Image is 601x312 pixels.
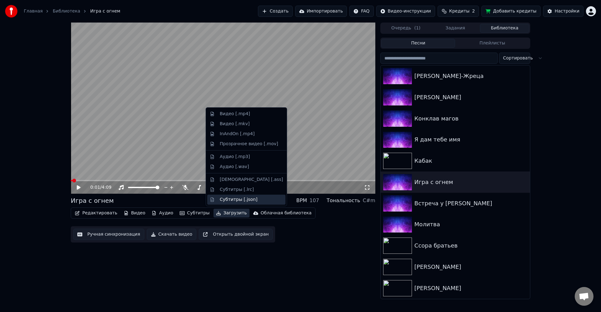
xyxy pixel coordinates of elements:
[24,8,120,14] nav: breadcrumb
[72,209,120,217] button: Редактировать
[414,284,527,293] div: [PERSON_NAME]
[90,8,120,14] span: Игра с огнем
[258,6,292,17] button: Создать
[414,156,527,165] div: Кабак
[213,209,249,217] button: Загрузить
[449,8,470,14] span: Кредиты
[73,229,144,240] button: Ручная синхронизация
[414,72,527,80] div: [PERSON_NAME]-Жреца
[414,199,527,208] div: Встреча у [PERSON_NAME]
[575,287,593,306] a: Открытый чат
[90,184,100,191] span: 0:01
[376,6,435,17] button: Видео-инструкции
[177,209,212,217] button: Субтитры
[414,93,527,102] div: [PERSON_NAME]
[296,197,307,204] div: BPM
[220,121,249,127] div: Видео [.mkv]
[149,209,176,217] button: Аудио
[555,8,579,14] div: Настройки
[90,184,105,191] div: /
[414,263,527,271] div: [PERSON_NAME]
[455,39,529,48] button: Плейлисты
[5,5,18,18] img: youka
[431,24,480,33] button: Задания
[102,184,111,191] span: 4:09
[414,114,527,123] div: Конклав магов
[503,55,533,61] span: Сортировать
[24,8,43,14] a: Главная
[363,197,375,204] div: C#m
[481,6,541,17] button: Добавить кредиты
[199,229,273,240] button: Открыть двойной экран
[310,197,319,204] div: 107
[220,141,278,147] div: Прозрачное видео [.mov]
[295,6,347,17] button: Импортировать
[381,39,455,48] button: Песни
[53,8,80,14] a: Библиотека
[349,6,373,17] button: FAQ
[543,6,583,17] button: Настройки
[414,135,527,144] div: Я дам тебе имя
[147,229,197,240] button: Скачать видео
[71,196,114,205] div: Игра с огнем
[438,6,479,17] button: Кредиты2
[414,178,527,187] div: Игра с огнем
[414,220,527,229] div: Молитва
[261,210,312,216] div: Облачная библиотека
[220,187,254,193] div: Субтитры [.lrc]
[326,197,360,204] div: Тональность
[220,154,250,160] div: Аудио [.mp3]
[220,197,258,203] div: Субтитры [.json]
[480,24,529,33] button: Библиотека
[414,241,527,250] div: Ссора братьев
[414,25,420,31] span: ( 1 )
[220,164,249,170] div: Аудио [.wav]
[220,111,250,117] div: Видео [.mp4]
[381,24,431,33] button: Очередь
[220,176,283,183] div: [DEMOGRAPHIC_DATA] [.ass]
[220,131,255,137] div: InAndOn [.mp4]
[472,8,475,14] span: 2
[121,209,148,217] button: Видео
